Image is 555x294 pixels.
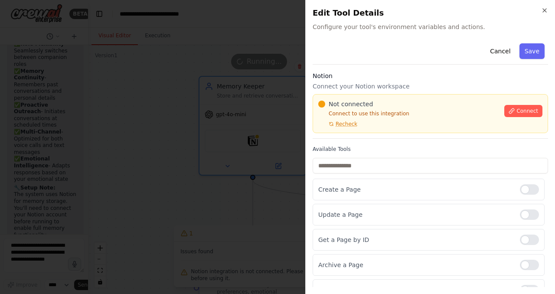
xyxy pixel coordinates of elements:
span: Recheck [336,121,357,127]
span: Configure your tool's environment variables and actions. [313,23,548,31]
p: Connect to use this integration [318,110,499,117]
button: Save [519,43,545,59]
p: Create a Page [318,185,513,194]
p: Connect your Notion workspace [313,82,548,91]
p: Archive a Page [318,261,513,269]
span: Connect [516,108,538,114]
span: Not connected [329,100,373,108]
button: Recheck [318,121,357,127]
p: Get a Page by ID [318,235,513,244]
button: Cancel [485,43,516,59]
p: Update a Page [318,210,513,219]
h3: Notion [313,72,548,80]
button: Connect [504,105,542,117]
h2: Edit Tool Details [313,7,548,19]
label: Available Tools [313,146,548,153]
